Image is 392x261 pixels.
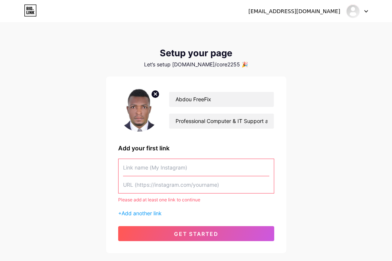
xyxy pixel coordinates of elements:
[106,61,286,67] div: Let’s setup [DOMAIN_NAME]/core2255 🎉
[118,209,274,217] div: +
[346,4,360,18] img: core2255
[106,48,286,58] div: Setup your page
[118,226,274,241] button: get started
[248,7,340,15] div: [EMAIL_ADDRESS][DOMAIN_NAME]
[118,196,274,203] div: Please add at least one link to continue
[118,144,274,153] div: Add your first link
[169,92,273,107] input: Your name
[123,159,269,176] input: Link name (My Instagram)
[123,176,269,193] input: URL (https://instagram.com/yourname)
[169,114,273,129] input: bio
[122,210,162,216] span: Add another link
[118,88,160,132] img: profile pic
[174,231,218,237] span: get started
